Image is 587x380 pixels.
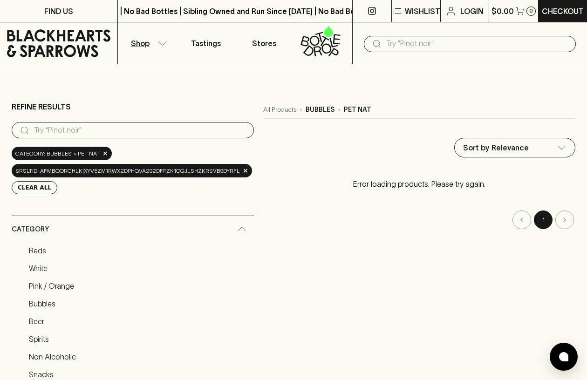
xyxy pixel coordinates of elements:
a: All Products [263,105,296,115]
p: Sort by Relevance [463,142,529,153]
button: Clear All [12,181,57,194]
img: bubble-icon [559,352,568,361]
button: page 1 [534,210,553,229]
p: Error loading products. Please try again. [263,169,575,199]
span: Category [12,224,49,235]
p: Refine Results [12,101,71,112]
nav: pagination navigation [263,210,575,229]
a: Non Alcoholic [25,349,254,365]
span: srsltid: AfmBOorchLkixyv5zm1Rwx2DpHqVA292Dfpzk1OGJlShzkrSvB9dYrFL [15,166,240,176]
a: Stores [235,22,294,64]
span: × [243,166,248,176]
p: Checkout [542,6,584,17]
span: Category: bubbles > pet nat [15,149,100,158]
p: 0 [529,8,533,14]
a: Reds [25,243,254,258]
span: × [102,149,108,158]
input: Try “Pinot noir” [34,123,246,138]
a: Beer [25,313,254,329]
input: Try "Pinot noir" [386,36,568,51]
div: Category [12,216,254,243]
p: Tastings [191,38,221,49]
a: White [25,260,254,276]
p: Shop [131,38,150,49]
p: FIND US [44,6,73,17]
a: Pink / Orange [25,278,254,294]
p: › [300,105,302,115]
a: Spirits [25,331,254,347]
p: › [338,105,340,115]
p: Stores [252,38,276,49]
button: Shop [118,22,177,64]
a: Tastings [177,22,235,64]
p: Login [460,6,484,17]
div: Sort by Relevance [455,138,575,157]
a: Bubbles [25,296,254,312]
p: pet nat [344,105,371,115]
p: Wishlist [405,6,440,17]
p: $0.00 [491,6,514,17]
p: bubbles [306,105,334,115]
